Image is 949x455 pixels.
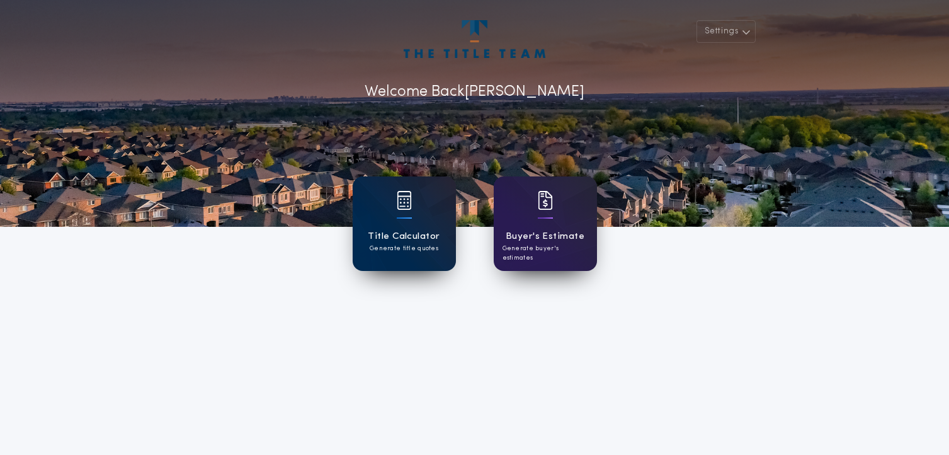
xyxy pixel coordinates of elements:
h1: Buyer's Estimate [506,229,584,244]
h1: Title Calculator [368,229,440,244]
p: Welcome Back [PERSON_NAME] [365,81,584,103]
img: card icon [538,191,553,210]
p: Generate title quotes [370,244,438,253]
img: card icon [397,191,412,210]
a: card iconBuyer's EstimateGenerate buyer's estimates [494,176,597,271]
p: Generate buyer's estimates [503,244,588,263]
button: Settings [696,20,756,43]
a: card iconTitle CalculatorGenerate title quotes [353,176,456,271]
img: account-logo [404,20,545,58]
